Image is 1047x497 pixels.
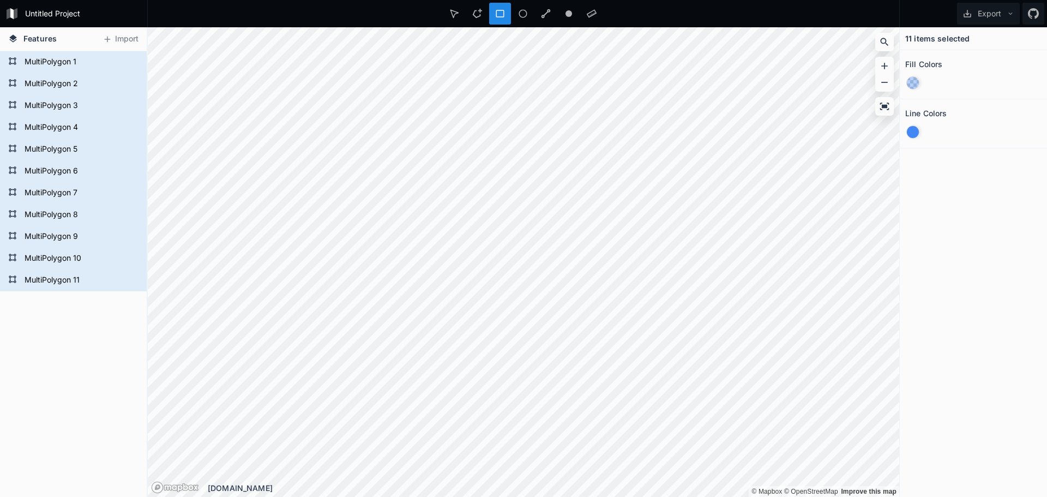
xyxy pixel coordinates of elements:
div: [DOMAIN_NAME] [208,482,899,494]
a: Mapbox logo [151,481,199,494]
a: OpenStreetMap [784,488,838,495]
button: Export [957,3,1020,25]
button: Import [97,31,144,48]
h2: Fill Colors [905,56,943,73]
span: Features [23,33,57,44]
h4: 11 items selected [905,33,970,44]
a: Map feedback [841,488,896,495]
a: Mapbox [751,488,782,495]
h2: Line Colors [905,105,947,122]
